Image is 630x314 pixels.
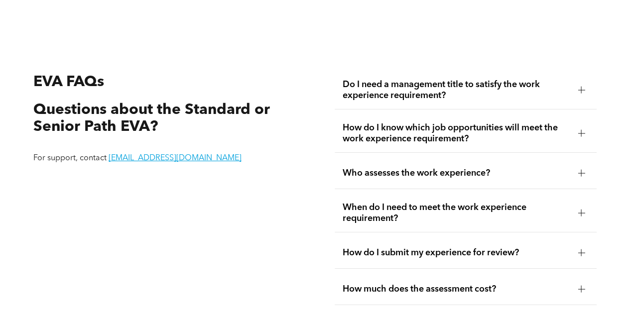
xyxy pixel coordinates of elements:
[33,103,270,135] span: Questions about the Standard or Senior Path EVA?
[343,202,570,224] span: When do I need to meet the work experience requirement?
[33,75,104,90] span: EVA FAQs
[343,122,570,144] span: How do I know which job opportunities will meet the work experience requirement?
[343,168,570,179] span: Who assesses the work experience?
[343,79,570,101] span: Do I need a management title to satisfy the work experience requirement?
[343,247,570,258] span: How do I submit my experience for review?
[33,154,107,162] span: For support, contact
[343,284,570,295] span: How much does the assessment cost?
[109,154,242,162] a: [EMAIL_ADDRESS][DOMAIN_NAME]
